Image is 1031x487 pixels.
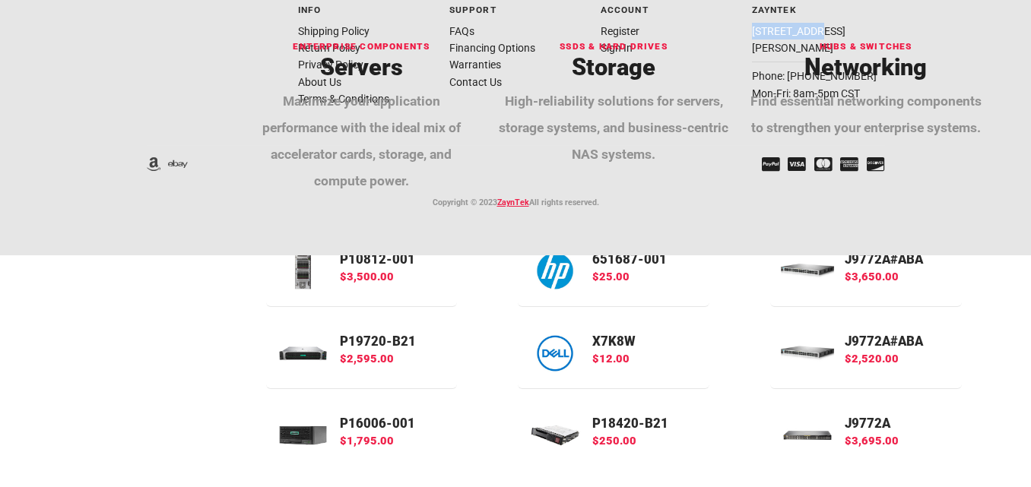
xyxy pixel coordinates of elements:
p: $2,520.00 [845,350,951,367]
a: Hubs & Switches [820,41,912,52]
p: High-reliability solutions for servers, storage systems, and business-centric NAS systems. [496,88,731,168]
a: enterprise components [293,41,430,52]
p: Account [601,2,734,18]
p: $250.00 [592,432,699,449]
img: P19720-B21 -- DL380 GEN10 8SFF NC CTO SVR [266,334,330,373]
p: $25.00 [592,268,699,285]
p: Info [298,2,431,18]
h3: Storage [496,54,731,82]
li: AMEX [833,157,859,175]
a: P16006-001$1,795.00 [266,400,458,465]
a: Shipping Policy [298,25,370,37]
p: J9772A [845,416,951,432]
p: P19720-B21 [340,334,446,350]
p: P10812-001 [340,251,446,268]
li: PayPal [753,157,780,175]
li: Visa [780,157,807,175]
a: P18420-B21$250.00 [518,400,709,465]
img: X7K8W -- GEN 14 3.5 LFF DRIVE CADDY [518,334,582,373]
p: J9772A#ABA [845,251,951,268]
p: Find essential networking components to strengthen your enterprise systems. [749,88,983,141]
a: FAQs [449,25,474,37]
h3: Servers [245,54,479,82]
small: Copyright © 2023 All rights reserved. [433,198,599,207]
a: Register [601,25,639,37]
a: X7K8W$12.00 [518,318,709,389]
img: P18420-B21 -- HPE Read Intensive - SSD - 240 GB - hot-swap - 2.5" SFF - SATA 6Gb/s - Multi Vendor... [518,416,582,455]
img: J9772A#ABA -- HPE Aruba 2530-48G-PoE+ - Switch - managed - 48 x 10/100/1000 (PoE+) + 4 x Gigabit ... [770,245,834,298]
li: ZaynTek On Amazon [147,157,160,175]
p: X7K8W [592,334,699,350]
a: J9772A#ABA$2,520.00 [770,318,962,389]
img: P16006-001 -- HPE ProLiant MicroServer Gen10 Plus Performance - Server - ultra micro tower - 1-wa... [266,416,330,455]
a: P19720-B21$2,595.00 [266,318,458,389]
p: P16006-001 [340,416,446,432]
p: $3,500.00 [340,268,446,285]
a: SSDs & Hard Drives [560,41,667,52]
p: $2,595.00 [340,350,446,367]
p: ZaynTek [752,2,885,18]
a: P10812-001$3,500.00 [266,236,458,307]
p: Maximize your application performance with the ideal mix of accelerator cards, storage, and compu... [245,88,479,194]
a: J9772A$3,695.00 [770,400,962,465]
p: 651687-001 [592,251,699,268]
p: $3,695.00 [845,432,951,449]
h3: Networking [749,54,983,82]
p: P18420-B21 [592,416,699,432]
p: $12.00 [592,350,699,367]
img: J9772A#ABA -- HPE Aruba 2530-48G-PoE+ - Switch - managed - 48 x 10/100/1000 (PoE+) + 4 x Gigabit ... [770,327,834,380]
p: $3,650.00 [845,268,951,285]
a: ZaynTek [497,198,529,207]
a: J9772A#ABA$3,650.00 [770,236,962,307]
li: ZaynTek On Ebay [160,157,189,175]
p: $1,795.00 [340,432,446,449]
p: J9772A#ABA [845,334,951,350]
img: P10812-001 -- HPE ProLiant ML110 Gen10 Performance - Server - tower - 4.5U - 1-way - 1 x Xeon Sil... [266,251,330,290]
img: 651687-001 -- HPE 2.5" SAS SATA HDD Tray Caddy For HPE Proliant Gen8/9/10 W/Screws [518,251,582,290]
li: Mastercard [806,157,833,175]
a: Financing Options [449,42,535,54]
li: Discover [858,157,885,175]
img: J9772A -- HPE Aruba 2530-48G-PoE+ - Switch - managed - 48 x 10/100/1000 (PoE+) + 4 x Gigabit SFP - d [770,416,834,455]
a: 651687-001$25.00 [518,236,709,307]
p: Support [449,2,582,18]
